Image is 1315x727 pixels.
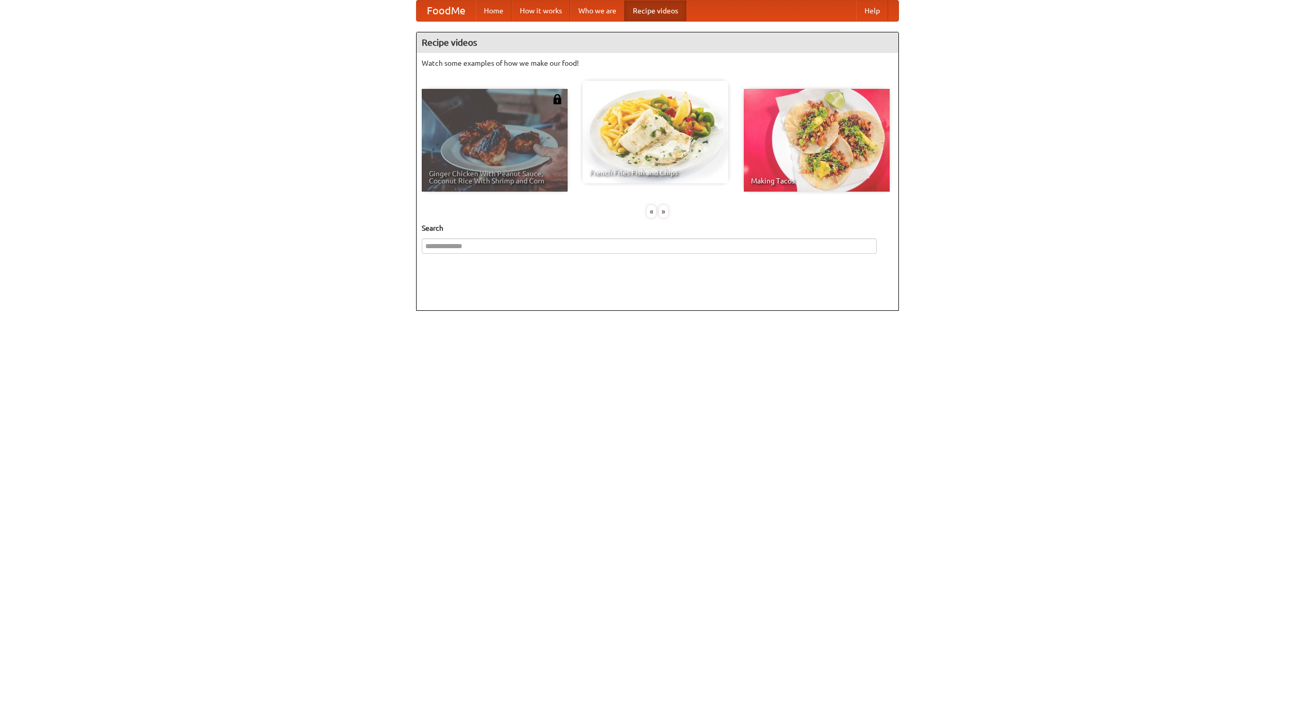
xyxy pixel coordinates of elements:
h4: Recipe videos [417,32,898,53]
p: Watch some examples of how we make our food! [422,58,893,68]
span: Making Tacos [751,177,882,184]
a: Home [476,1,512,21]
div: « [647,205,656,218]
a: Help [856,1,888,21]
a: FoodMe [417,1,476,21]
a: Who we are [570,1,625,21]
a: Making Tacos [744,89,890,192]
h5: Search [422,223,893,233]
div: » [659,205,668,218]
a: How it works [512,1,570,21]
a: French Fries Fish and Chips [583,81,728,183]
img: 483408.png [552,94,562,104]
a: Recipe videos [625,1,686,21]
span: French Fries Fish and Chips [590,169,721,176]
